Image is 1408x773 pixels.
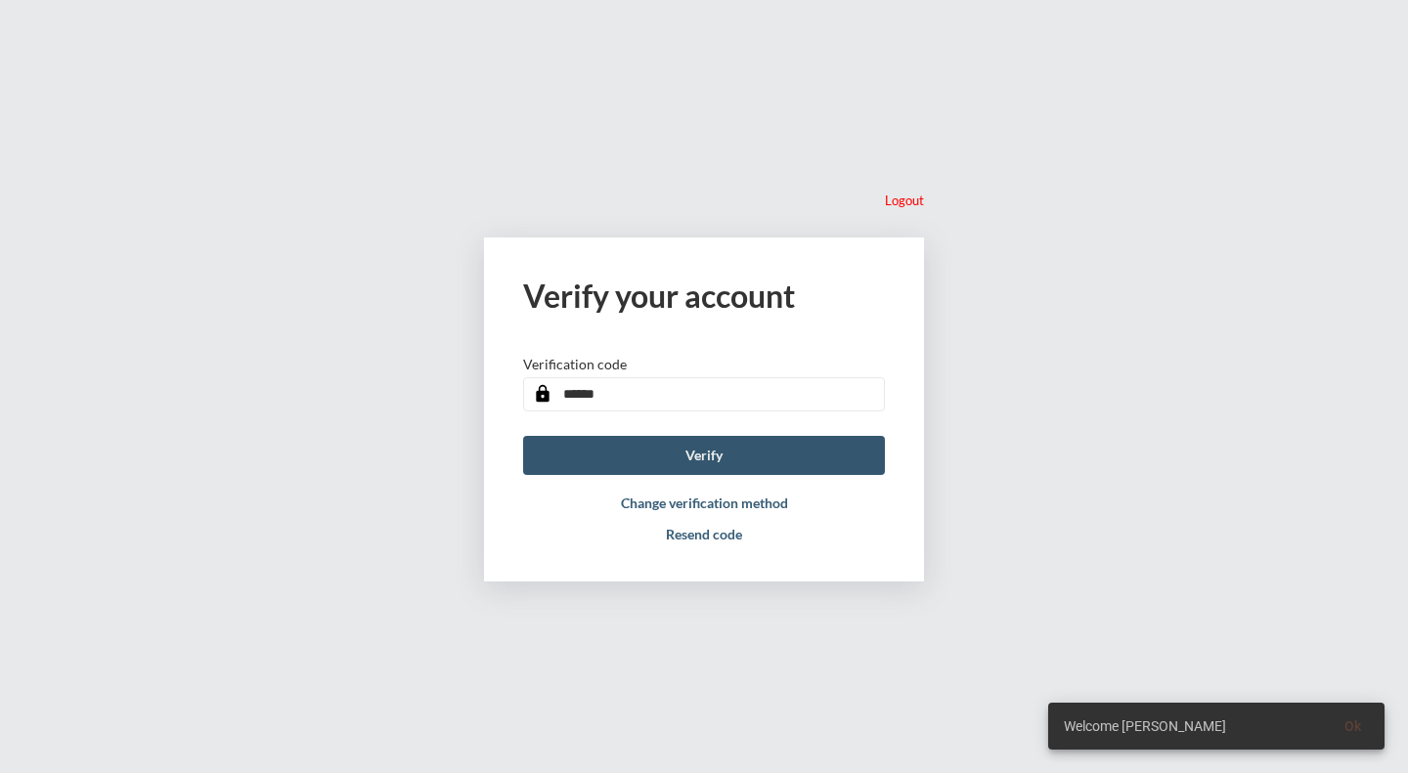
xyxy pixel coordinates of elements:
[621,494,788,511] button: Change verification method
[523,436,885,475] button: Verify
[1064,716,1226,736] span: Welcome [PERSON_NAME]
[885,193,924,208] p: Logout
[666,526,742,542] button: Resend code
[523,277,885,315] h2: Verify your account
[1344,718,1361,734] span: Ok
[523,356,627,372] p: Verification code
